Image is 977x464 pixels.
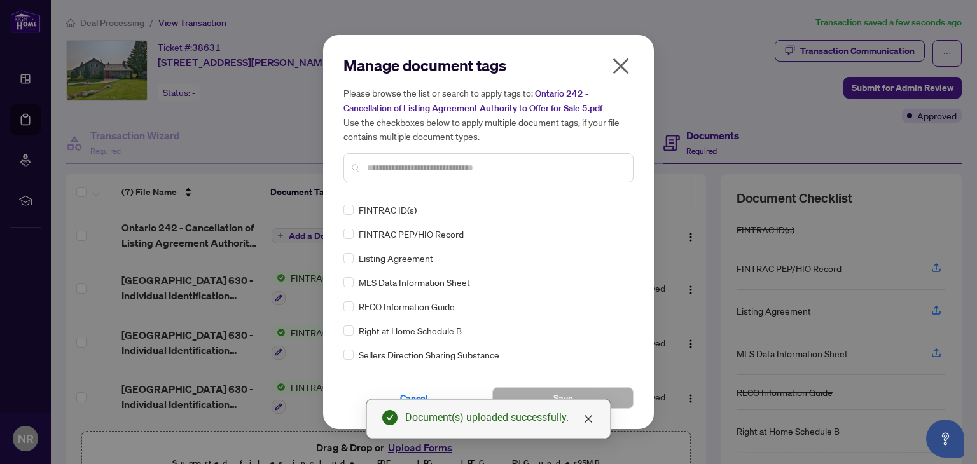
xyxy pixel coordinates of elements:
span: close [611,56,631,76]
span: FINTRAC ID(s) [359,203,417,217]
span: RECO Information Guide [359,299,455,313]
span: close [583,414,593,424]
span: Sellers Direction Sharing Substance [359,348,499,362]
span: FINTRAC PEP/HIO Record [359,227,464,241]
button: Save [492,387,634,409]
span: Listing Agreement [359,251,433,265]
span: check-circle [382,410,398,425]
span: Cancel [400,388,428,408]
h5: Please browse the list or search to apply tags to: Use the checkboxes below to apply multiple doc... [343,86,634,143]
h2: Manage document tags [343,55,634,76]
span: MLS Data Information Sheet [359,275,470,289]
span: Right at Home Schedule B [359,324,462,338]
button: Cancel [343,387,485,409]
div: Document(s) uploaded successfully. [405,410,595,425]
a: Close [581,412,595,426]
button: Open asap [926,420,964,458]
